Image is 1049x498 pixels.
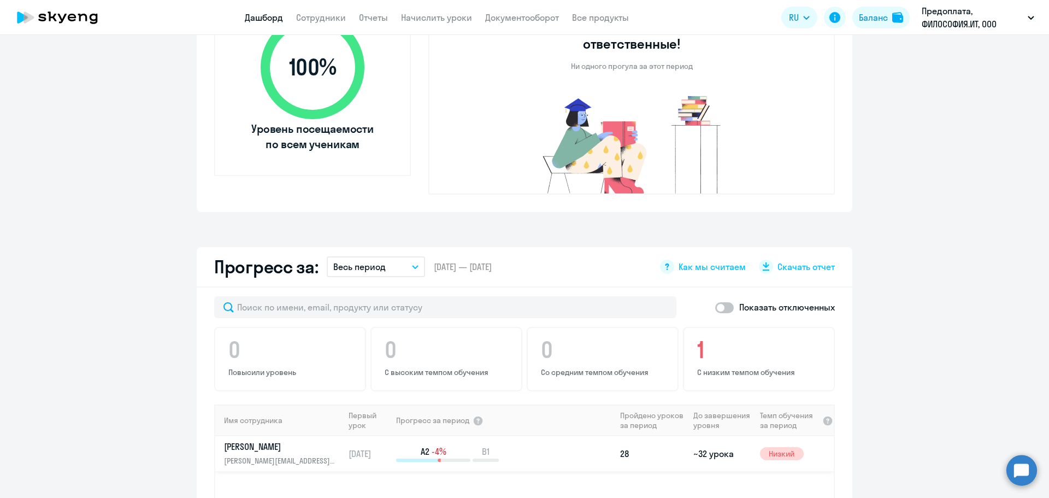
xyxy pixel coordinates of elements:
[333,260,386,273] p: Весь период
[679,261,746,273] span: Как мы считаем
[781,7,817,28] button: RU
[482,446,490,458] span: B1
[760,447,804,460] span: Низкий
[892,12,903,23] img: balance
[789,11,799,24] span: RU
[777,261,835,273] span: Скачать отчет
[344,436,395,471] td: [DATE]
[616,436,689,471] td: 28
[250,54,375,80] span: 100 %
[214,296,676,318] input: Поиск по имени, email, продукту или статусу
[522,93,741,194] img: no-truants
[922,4,1023,31] p: Предоплата, ФИЛОСОФИЯ.ИТ, ООО
[215,405,344,436] th: Имя сотрудника
[250,121,375,152] span: Уровень посещаемости по всем ученикам
[571,61,693,71] p: Ни одного прогула за этот период
[224,455,337,467] p: [PERSON_NAME][EMAIL_ADDRESS][DOMAIN_NAME]
[852,7,910,28] button: Балансbalance
[359,12,388,23] a: Отчеты
[572,12,629,23] a: Все продукты
[401,12,472,23] a: Начислить уроки
[697,337,824,363] h4: 1
[434,261,492,273] span: [DATE] — [DATE]
[327,256,425,277] button: Весь период
[224,441,344,467] a: [PERSON_NAME][PERSON_NAME][EMAIL_ADDRESS][DOMAIN_NAME]
[760,411,819,430] span: Темп обучения за период
[396,415,469,425] span: Прогресс за период
[859,11,888,24] div: Баланс
[421,446,429,458] span: A2
[344,405,395,436] th: Первый урок
[916,4,1040,31] button: Предоплата, ФИЛОСОФИЯ.ИТ, ООО
[224,441,337,453] p: [PERSON_NAME]
[689,405,755,436] th: До завершения уровня
[432,446,446,458] span: -4%
[214,256,318,278] h2: Прогресс за:
[697,367,824,377] p: С низким темпом обучения
[485,12,559,23] a: Документооборот
[739,301,835,314] p: Показать отключенных
[245,12,283,23] a: Дашборд
[689,436,755,471] td: ~32 урока
[296,12,346,23] a: Сотрудники
[616,405,689,436] th: Пройдено уроков за период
